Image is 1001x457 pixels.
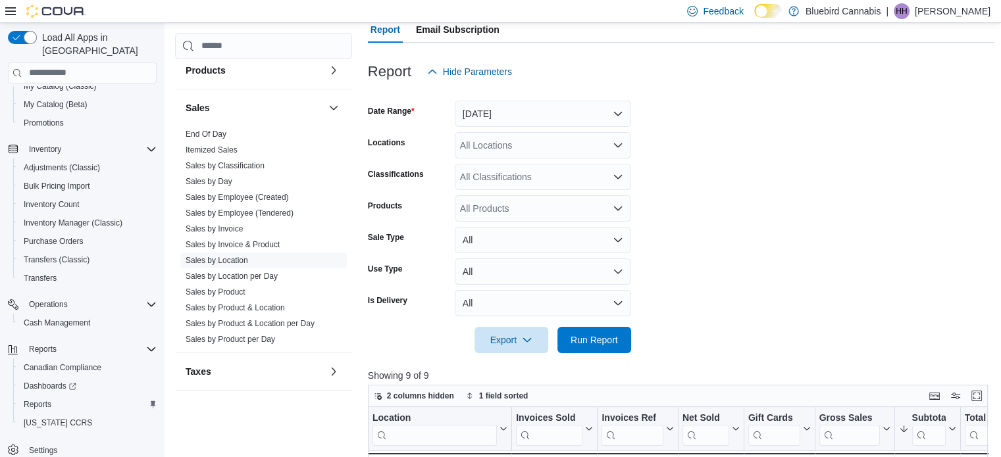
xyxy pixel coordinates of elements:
span: Dashboards [18,378,157,394]
button: Open list of options [613,172,623,182]
a: Sales by Location per Day [186,272,278,281]
button: Operations [3,295,162,314]
input: Dark Mode [754,4,782,18]
button: Inventory Manager (Classic) [13,214,162,232]
span: 2 columns hidden [387,391,454,401]
div: Gift Card Sales [748,412,800,445]
span: Sales by Location [186,255,248,266]
button: Canadian Compliance [13,358,162,377]
button: [US_STATE] CCRS [13,414,162,432]
button: 2 columns hidden [369,388,459,404]
div: Gift Cards [748,412,800,424]
span: Washington CCRS [18,415,157,431]
span: Sales by Day [186,176,232,187]
div: Invoices Ref [602,412,663,424]
span: Cash Management [24,318,90,328]
span: Hide Parameters [443,65,512,78]
button: Gross Sales [819,412,890,445]
button: Taxes [326,364,342,379]
button: Subtotal [898,412,956,445]
span: Inventory Count [24,199,80,210]
button: Sales [326,100,342,116]
span: Report [371,16,400,43]
a: Sales by Product per Day [186,335,275,344]
button: Taxes [186,365,323,378]
button: Open list of options [613,140,623,151]
span: Adjustments (Classic) [18,160,157,176]
span: Email Subscription [416,16,500,43]
button: Enter fullscreen [969,388,985,404]
div: Subtotal [911,412,945,424]
h3: Report [368,64,411,80]
a: Sales by Invoice & Product [186,240,280,249]
span: Inventory Count [18,197,157,212]
button: Keyboard shortcuts [927,388,942,404]
label: Sale Type [368,232,404,243]
span: Operations [24,297,157,312]
span: Canadian Compliance [24,362,101,373]
span: My Catalog (Beta) [24,99,88,110]
button: Products [326,62,342,78]
button: Invoices Sold [516,412,593,445]
button: Run Report [557,327,631,353]
span: Reports [29,344,57,354]
button: My Catalog (Beta) [13,95,162,114]
a: Sales by Day [186,177,232,186]
span: HH [896,3,907,19]
span: 1 field sorted [479,391,528,401]
span: My Catalog (Classic) [18,78,157,94]
span: Adjustments (Classic) [24,162,100,173]
button: Transfers [13,269,162,287]
div: Gross Sales [819,412,879,445]
a: Sales by Product & Location per Day [186,319,315,328]
div: Invoices Sold [516,412,582,424]
span: Sales by Classification [186,160,265,171]
button: All [455,227,631,253]
button: Inventory [3,140,162,158]
span: Run Report [571,333,618,347]
div: Subtotal [911,412,945,445]
span: Promotions [18,115,157,131]
span: Export [482,327,540,353]
a: Inventory Manager (Classic) [18,215,128,231]
span: Transfers [24,273,57,283]
span: Reports [24,341,157,357]
button: All [455,258,631,285]
button: Transfers (Classic) [13,251,162,269]
span: Feedback [703,5,743,18]
button: Display options [948,388,963,404]
a: Reports [18,397,57,412]
button: Adjustments (Classic) [13,158,162,177]
a: Dashboards [18,378,82,394]
button: My Catalog (Classic) [13,77,162,95]
button: Inventory Count [13,195,162,214]
a: Sales by Employee (Tendered) [186,208,294,218]
span: Reports [18,397,157,412]
a: Purchase Orders [18,233,89,249]
span: Sales by Product [186,287,245,297]
div: Net Sold [682,412,729,424]
span: Inventory Manager (Classic) [18,215,157,231]
button: Invoices Ref [602,412,673,445]
a: Adjustments (Classic) [18,160,105,176]
label: Use Type [368,264,402,274]
h3: Products [186,64,226,77]
a: Canadian Compliance [18,360,107,375]
div: Invoices Sold [516,412,582,445]
span: Load All Apps in [GEOGRAPHIC_DATA] [37,31,157,57]
a: Promotions [18,115,69,131]
p: Bluebird Cannabis [806,3,881,19]
span: Inventory [24,141,157,157]
button: [DATE] [455,101,631,127]
a: My Catalog (Classic) [18,78,102,94]
span: Sales by Product & Location [186,302,285,313]
span: My Catalog (Beta) [18,97,157,112]
span: Sales by Product & Location per Day [186,318,315,329]
span: Purchase Orders [24,236,84,247]
label: Locations [368,137,405,148]
button: Net Sold [682,412,740,445]
span: Bulk Pricing Import [24,181,90,191]
a: Bulk Pricing Import [18,178,95,194]
button: Gift Cards [748,412,811,445]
